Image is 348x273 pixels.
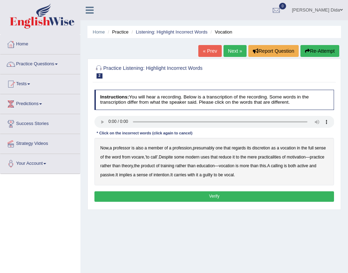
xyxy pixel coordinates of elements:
b: that [223,146,230,150]
b: also [136,146,143,150]
b: vocation [280,146,296,150]
b: implies [119,172,132,177]
b: vocation [219,163,234,168]
b: word [112,155,121,160]
b: carries [174,172,186,177]
b: a [109,146,112,150]
b: is [235,163,239,168]
b: guilty [203,172,213,177]
h2: Practice Listening: Highlight Incorrect Words [94,64,243,79]
b: is [284,163,287,168]
b: and [309,163,316,168]
b: product [141,163,155,168]
b: this [260,163,266,168]
b: than [112,163,120,168]
b: member [148,146,163,150]
b: to [236,155,239,160]
b: education [197,163,215,168]
b: a [133,172,136,177]
b: the [301,146,307,150]
li: Practice [106,29,128,35]
b: It [115,172,118,177]
a: Predictions [0,94,80,112]
b: 'to [145,155,149,160]
b: both [288,163,296,168]
b: some [174,155,184,160]
b: than [250,163,258,168]
b: in [297,146,300,150]
b: of [282,155,285,160]
span: 0 [279,3,286,9]
a: Practice Questions [0,54,80,72]
b: the [134,163,140,168]
b: it [233,155,235,160]
div: , , , . — , — . . . . [94,138,334,185]
b: of [164,146,168,150]
b: full [308,146,313,150]
b: vocare [132,155,144,160]
b: active [297,163,308,168]
a: Your Account [0,154,80,171]
b: from [122,155,130,160]
b: A [267,163,270,168]
b: call' [151,155,158,160]
a: « Prev [198,45,221,57]
b: reduce [219,155,231,160]
b: vocal [224,172,234,177]
b: than [187,163,196,168]
b: theory [122,163,133,168]
button: Re-Attempt [300,45,339,57]
a: Next » [223,45,247,57]
b: sense [315,146,326,150]
b: is [132,146,135,150]
b: with [187,172,195,177]
b: that [211,155,218,160]
b: modern [185,155,199,160]
b: more [240,163,249,168]
b: calling [271,163,283,168]
li: Vocation [209,29,232,35]
b: rather [176,163,186,168]
b: discretion [252,146,270,150]
b: to [214,172,217,177]
b: a [277,146,279,150]
a: Success Stories [0,114,80,132]
button: Report Question [248,45,299,57]
div: * Click on the incorrect words (click again to cancel) [94,131,195,136]
b: It [170,172,173,177]
b: it [196,172,198,177]
b: of [156,163,159,168]
b: sense [137,172,148,177]
b: the [105,155,111,160]
button: Verify [94,191,334,201]
b: rather [100,163,111,168]
b: as [271,146,276,150]
b: a [199,172,202,177]
b: a [144,146,147,150]
b: of [149,172,152,177]
a: Home [0,35,80,52]
b: one [215,146,222,150]
b: a [169,146,171,150]
b: motivation [287,155,306,160]
b: practice [310,155,325,160]
b: mere [247,155,257,160]
b: intention [154,172,169,177]
a: Home [93,29,105,35]
b: practicalities [258,155,281,160]
b: professor [113,146,130,150]
b: passive [100,172,114,177]
b: training [161,163,174,168]
h4: You will hear a recording. Below is a transcription of the recording. Some words in the transcrip... [94,90,334,110]
b: Despite [159,155,173,160]
b: regards [232,146,246,150]
b: presumably [193,146,214,150]
a: Listening: Highlight Incorrect Words [136,29,207,35]
b: of [100,155,104,160]
b: Now [100,146,108,150]
a: Strategy Videos [0,134,80,152]
b: Instructions: [100,94,129,99]
span: 2 [97,73,103,79]
b: uses [201,155,209,160]
b: its [247,146,251,150]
